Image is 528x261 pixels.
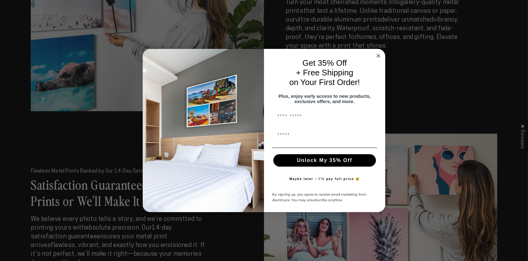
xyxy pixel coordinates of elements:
img: 728e4f65-7e6c-44e2-b7d1-0292a396982f.jpeg [143,49,264,212]
span: Plus, enjoy early access to new products, exclusive offers, and more. [279,93,371,104]
span: + Free Shipping [296,68,353,77]
span: on Your First Order! [289,78,360,87]
img: underline [272,148,377,148]
button: Maybe later – I’ll pay full price 😅 [286,173,363,185]
button: Unlock My 35% Off [273,154,376,167]
span: By signing up, you agree to receive email marketing from Aluminyze. You may unsubscribe anytime. [272,192,366,203]
button: Close dialog [375,52,382,59]
span: Get 35% Off [303,58,347,68]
